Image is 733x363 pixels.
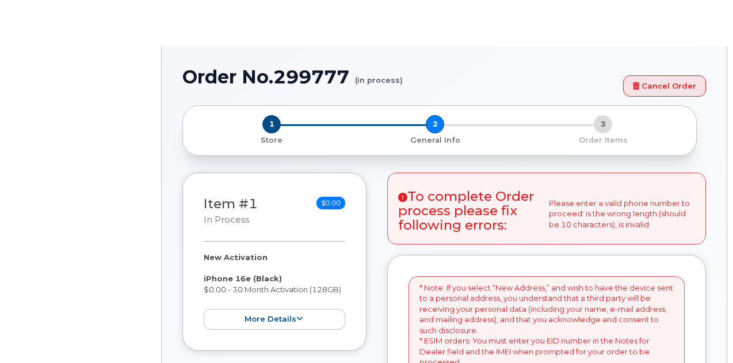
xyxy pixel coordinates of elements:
span: 1 [262,115,281,133]
h3: To complete Order process please fix following errors: [398,189,540,233]
div: $0.00 - 30 Month Activation (128GB) [204,252,345,330]
strong: iPhone 16e (Black) [204,274,282,283]
small: (in process) [355,67,403,85]
a: Cancel Order [623,75,706,97]
a: 1 Store [192,133,351,146]
strong: New Activation [204,253,268,262]
span: $0.00 [316,197,345,209]
p: Store [197,135,346,146]
button: more details [204,309,345,330]
small: in process [204,215,249,225]
h3: Item #1 [204,197,258,226]
h1: Order No.299777 [182,67,617,87]
div: Please enter a valid phone number to proceed: is the wrong length (should be 10 characters), is i... [387,173,706,244]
